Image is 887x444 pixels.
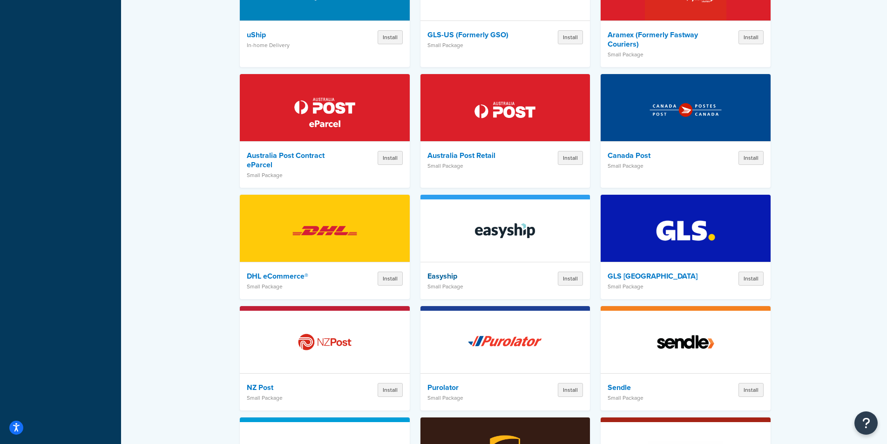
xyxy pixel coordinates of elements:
[378,272,403,286] button: Install
[427,283,524,290] p: Small Package
[601,195,771,299] a: GLS CanadaGLS [GEOGRAPHIC_DATA]Small PackageInstall
[608,283,704,290] p: Small Package
[608,151,704,160] h4: Canada Post
[247,42,343,48] p: In-home Delivery
[608,51,704,58] p: Small Package
[601,74,771,188] a: Canada PostCanada PostSmall PackageInstall
[608,30,704,49] h4: Aramex (Formerly Fastway Couriers)
[464,77,546,143] img: Australia Post Retail
[645,77,726,143] img: Canada Post
[240,306,410,410] a: NZ PostNZ PostSmall PackageInstall
[247,172,343,178] p: Small Package
[645,198,726,263] img: GLS Canada
[608,395,704,401] p: Small Package
[427,272,524,281] h4: Easyship
[738,151,764,165] button: Install
[464,309,546,375] img: Purolator
[420,195,590,299] a: EasyshipEasyshipSmall PackageInstall
[738,30,764,44] button: Install
[378,30,403,44] button: Install
[558,30,583,44] button: Install
[427,30,524,40] h4: GLS-US (Formerly GSO)
[601,306,771,410] a: Sendle SendleSmall PackageInstall
[240,195,410,299] a: DHL eCommerce®DHL eCommerce®Small PackageInstall
[247,30,343,40] h4: uShip
[247,383,343,392] h4: NZ Post
[427,383,524,392] h4: Purolator
[247,272,343,281] h4: DHL eCommerce®
[738,272,764,286] button: Install
[378,151,403,165] button: Install
[427,42,524,48] p: Small Package
[427,163,524,169] p: Small Package
[427,151,524,160] h4: Australia Post Retail
[378,383,403,397] button: Install
[738,383,764,397] button: Install
[240,74,410,188] a: Australia Post Contract eParcelAustralia Post Contract eParcelSmall PackageInstall
[608,163,704,169] p: Small Package
[284,77,366,143] img: Australia Post Contract eParcel
[608,383,704,392] h4: Sendle
[420,74,590,188] a: Australia Post RetailAustralia Post RetailSmall PackageInstall
[558,272,583,286] button: Install
[247,283,343,290] p: Small Package
[558,383,583,397] button: Install
[427,395,524,401] p: Small Package
[247,395,343,401] p: Small Package
[284,309,366,375] img: NZ Post
[420,306,590,410] a: PurolatorPurolatorSmall PackageInstall
[247,151,343,170] h4: Australia Post Contract eParcel
[558,151,583,165] button: Install
[284,198,366,263] img: DHL eCommerce®
[464,198,546,263] img: Easyship
[645,309,726,375] img: Sendle
[608,272,704,281] h4: GLS [GEOGRAPHIC_DATA]
[854,411,878,435] button: Open Resource Center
